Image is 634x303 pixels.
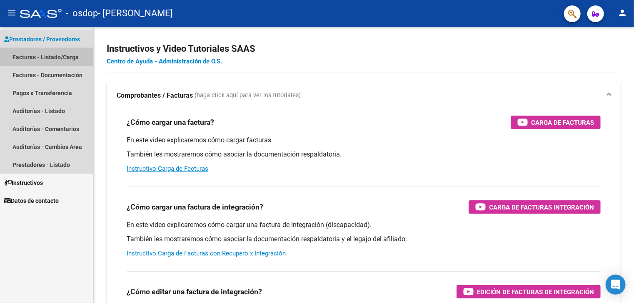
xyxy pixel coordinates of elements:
[98,4,173,23] span: - [PERSON_NAME]
[127,235,601,244] p: También les mostraremos cómo asociar la documentación respaldatoria y el legajo del afiliado.
[127,165,208,172] a: Instructivo Carga de Facturas
[4,196,59,205] span: Datos de contacto
[195,91,301,100] span: (haga click aquí para ver los tutoriales)
[127,220,601,230] p: En este video explicaremos cómo cargar una factura de integración (discapacidad).
[4,178,43,187] span: Instructivos
[127,136,601,145] p: En este video explicaremos cómo cargar facturas.
[127,250,286,257] a: Instructivo Carga de Facturas con Recupero x Integración
[469,200,601,214] button: Carga de Facturas Integración
[127,150,601,159] p: También les mostraremos cómo asociar la documentación respaldatoria.
[127,286,262,298] h3: ¿Cómo editar una factura de integración?
[489,202,594,212] span: Carga de Facturas Integración
[127,201,263,213] h3: ¿Cómo cargar una factura de integración?
[107,82,621,109] mat-expansion-panel-header: Comprobantes / Facturas (haga click aquí para ver los tutoriales)
[457,285,601,298] button: Edición de Facturas de integración
[511,116,601,129] button: Carga de Facturas
[477,287,594,297] span: Edición de Facturas de integración
[127,116,214,128] h3: ¿Cómo cargar una factura?
[7,8,17,18] mat-icon: menu
[617,8,627,18] mat-icon: person
[606,275,626,295] div: Open Intercom Messenger
[531,117,594,128] span: Carga de Facturas
[4,35,80,44] span: Prestadores / Proveedores
[107,58,222,65] a: Centro de Ayuda - Administración de O.S.
[66,4,98,23] span: - osdop
[117,91,193,100] strong: Comprobantes / Facturas
[107,41,621,57] h2: Instructivos y Video Tutoriales SAAS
